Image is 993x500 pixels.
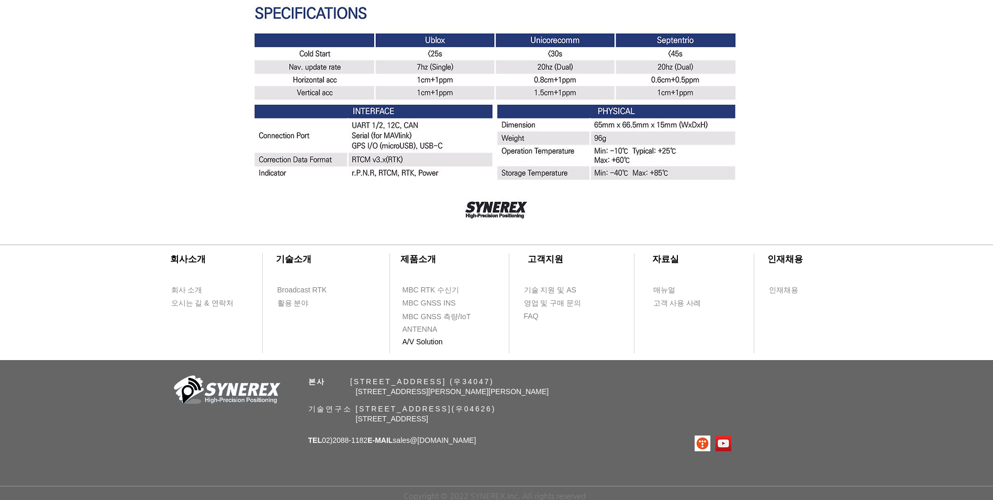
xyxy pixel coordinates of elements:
[277,298,309,309] span: 활용 분야
[356,415,428,423] span: [STREET_ADDRESS]
[277,297,337,310] a: 활용 분야
[652,254,679,264] span: ​자료실
[403,337,443,347] span: A/V Solution
[402,323,462,336] a: ANTENNA
[404,491,586,500] span: Copyright © 2022 SYNEREX Inc. All rights reserved
[403,285,460,296] span: MBC RTK 수신기
[402,335,462,349] a: A/V Solution
[768,284,818,297] a: 인재채용
[356,387,549,396] span: [STREET_ADDRESS][PERSON_NAME][PERSON_NAME]
[276,254,311,264] span: ​기술소개
[528,254,563,264] span: ​고객지원
[695,436,710,451] img: 티스토리로고
[769,285,798,296] span: 인재채용
[403,312,471,322] span: MBC GNSS 측량/IoT
[308,377,494,386] span: ​ [STREET_ADDRESS] (우34047)
[402,284,481,297] a: MBC RTK 수신기
[171,285,203,296] span: 회사 소개
[170,254,206,264] span: ​회사소개
[403,298,456,309] span: MBC GNSS INS
[799,170,993,500] iframe: Wix Chat
[523,310,584,323] a: FAQ
[653,297,713,310] a: 고객 사용 사례
[402,297,467,310] a: MBC GNSS INS
[308,405,496,413] span: 기술연구소 [STREET_ADDRESS](우04626)
[653,298,701,309] span: 고객 사용 사례
[400,254,436,264] span: ​제품소개
[403,324,438,335] span: ANTENNA
[524,285,576,296] span: 기술 지원 및 AS
[653,285,675,296] span: 매뉴얼
[277,285,327,296] span: Broadcast RTK
[308,377,326,386] span: 본사
[171,284,231,297] a: 회사 소개
[367,436,393,444] span: E-MAIL
[523,297,584,310] a: 영업 및 구매 문의
[524,298,582,309] span: 영업 및 구매 문의
[716,436,731,451] img: 유튜브 사회 아이콘
[524,311,539,322] span: FAQ
[653,284,713,297] a: 매뉴얼
[402,310,494,323] a: MBC GNSS 측량/IoT
[523,284,602,297] a: 기술 지원 및 AS
[767,254,803,264] span: ​인재채용
[410,436,476,444] a: @[DOMAIN_NAME]
[277,284,337,297] a: Broadcast RTK
[171,298,233,309] span: 오시는 길 & 연락처
[171,297,241,310] a: 오시는 길 & 연락처
[308,436,476,444] span: 02)2088-1182 sales
[308,436,322,444] span: TEL
[168,374,283,408] img: 회사_로고-removebg-preview.png
[695,436,731,451] ul: SNS 모음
